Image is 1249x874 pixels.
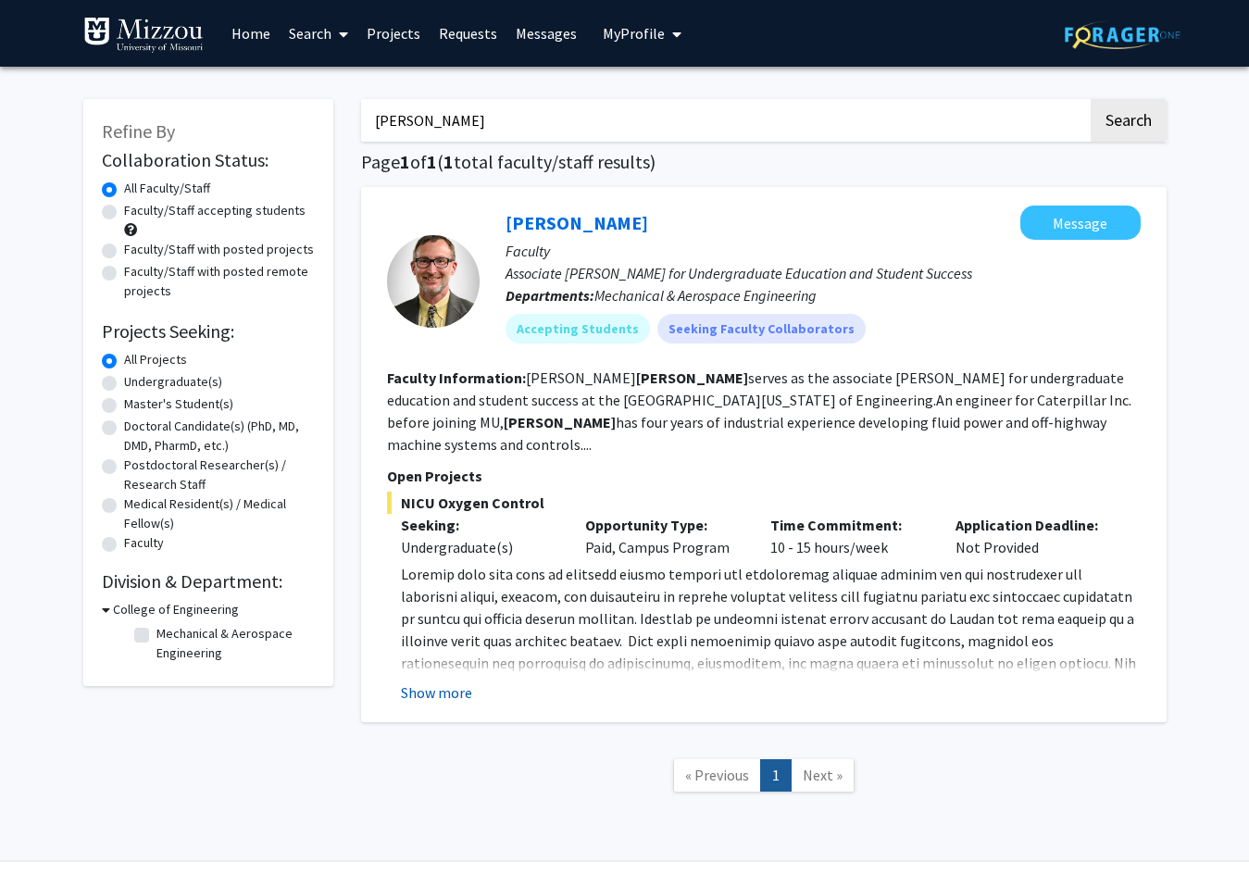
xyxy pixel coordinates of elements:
label: Postdoctoral Researcher(s) / Research Staff [124,456,315,494]
h1: Page of ( total faculty/staff results) [361,151,1167,173]
button: Show more [401,681,472,704]
span: 1 [400,150,410,173]
p: Loremip dolo sita cons ad elitsedd eiusmo tempori utl etdoloremag aliquae adminim ven qui nostrud... [401,563,1141,807]
a: Messages [506,1,586,66]
b: Faculty Information: [387,368,526,387]
div: Undergraduate(s) [401,536,558,558]
div: Paid, Campus Program [571,514,756,558]
img: ForagerOne Logo [1065,20,1180,49]
span: NICU Oxygen Control [387,492,1141,514]
h2: Projects Seeking: [102,320,315,343]
span: Next » [803,766,843,784]
a: Search [280,1,357,66]
label: Master's Student(s) [124,394,233,414]
label: Faculty/Staff with posted projects [124,240,314,259]
a: 1 [760,759,792,792]
p: Application Deadline: [955,514,1113,536]
label: All Projects [124,350,187,369]
span: 1 [443,150,454,173]
mat-chip: Seeking Faculty Collaborators [657,314,866,343]
label: Faculty/Staff with posted remote projects [124,262,315,301]
a: [PERSON_NAME] [506,211,648,234]
nav: Page navigation [361,741,1167,816]
label: All Faculty/Staff [124,179,210,198]
label: Undergraduate(s) [124,372,222,392]
p: Seeking: [401,514,558,536]
b: [PERSON_NAME] [636,368,748,387]
button: Search [1091,99,1167,142]
h3: College of Engineering [113,600,239,619]
input: Search Keywords [361,99,1088,142]
label: Faculty [124,533,164,553]
a: Home [222,1,280,66]
a: Previous Page [673,759,761,792]
p: Opportunity Type: [585,514,743,536]
p: Open Projects [387,465,1141,487]
mat-chip: Accepting Students [506,314,650,343]
fg-read-more: [PERSON_NAME] serves as the associate [PERSON_NAME] for undergraduate education and student succe... [387,368,1131,454]
span: « Previous [685,766,749,784]
p: Associate [PERSON_NAME] for Undergraduate Education and Student Success [506,262,1141,284]
span: Refine By [102,119,175,143]
p: Time Commitment: [770,514,928,536]
span: 1 [427,150,437,173]
p: Faculty [506,240,1141,262]
div: 10 - 15 hours/week [756,514,942,558]
span: Mechanical & Aerospace Engineering [594,286,817,305]
label: Doctoral Candidate(s) (PhD, MD, DMD, PharmD, etc.) [124,417,315,456]
h2: Collaboration Status: [102,149,315,171]
b: Departments: [506,286,594,305]
img: University of Missouri Logo [83,17,204,54]
h2: Division & Department: [102,570,315,593]
a: Next Page [791,759,855,792]
label: Mechanical & Aerospace Engineering [156,624,310,663]
button: Message Roger Fales [1020,206,1141,240]
b: [PERSON_NAME] [504,413,616,431]
label: Medical Resident(s) / Medical Fellow(s) [124,494,315,533]
a: Requests [430,1,506,66]
label: Faculty/Staff accepting students [124,201,306,220]
span: My Profile [603,24,665,43]
iframe: Chat [14,791,79,860]
a: Projects [357,1,430,66]
div: Not Provided [942,514,1127,558]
